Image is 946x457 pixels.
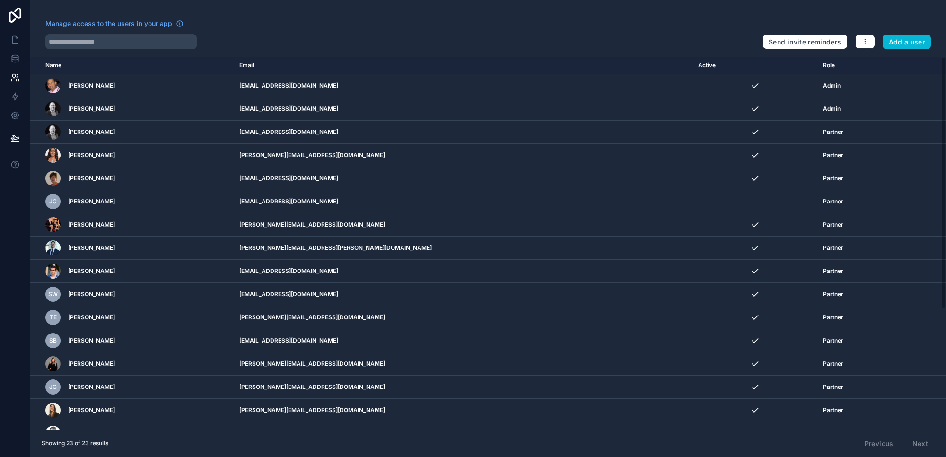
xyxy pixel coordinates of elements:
td: [EMAIL_ADDRESS][DOMAIN_NAME] [234,283,692,306]
span: JG [49,383,57,391]
span: [PERSON_NAME] [68,360,115,368]
span: [PERSON_NAME] [68,105,115,113]
td: [PERSON_NAME][EMAIL_ADDRESS][PERSON_NAME][DOMAIN_NAME] [234,237,692,260]
span: Partner [823,290,843,298]
th: Email [234,57,692,74]
span: JC [49,198,57,205]
span: [PERSON_NAME] [68,383,115,391]
td: [EMAIL_ADDRESS][DOMAIN_NAME] [234,167,692,190]
span: SW [48,290,58,298]
span: Partner [823,128,843,136]
span: [PERSON_NAME] [68,221,115,228]
td: [EMAIL_ADDRESS][DOMAIN_NAME] [234,97,692,121]
span: [PERSON_NAME] [68,267,115,275]
th: Name [30,57,234,74]
a: Manage access to the users in your app [45,19,184,28]
span: Partner [823,406,843,414]
span: Showing 23 of 23 results [42,439,108,447]
span: [PERSON_NAME] [68,244,115,252]
td: [PERSON_NAME][EMAIL_ADDRESS][DOMAIN_NAME] [234,213,692,237]
td: [EMAIL_ADDRESS][DOMAIN_NAME] [234,329,692,352]
span: [PERSON_NAME] [68,128,115,136]
span: Admin [823,82,841,89]
span: Admin [823,105,841,113]
td: [EMAIL_ADDRESS][DOMAIN_NAME] [234,74,692,97]
span: [PERSON_NAME] [68,198,115,205]
span: Partner [823,244,843,252]
td: [PERSON_NAME][EMAIL_ADDRESS][DOMAIN_NAME] [234,352,692,376]
div: scrollable content [30,57,946,430]
td: [EMAIL_ADDRESS][DOMAIN_NAME] [234,121,692,144]
span: Partner [823,314,843,321]
button: Send invite reminders [762,35,847,50]
span: Partner [823,337,843,344]
span: Partner [823,198,843,205]
span: Manage access to the users in your app [45,19,172,28]
span: [PERSON_NAME] [68,406,115,414]
td: [EMAIL_ADDRESS][DOMAIN_NAME] [234,422,692,445]
span: TE [50,314,57,321]
th: Role [817,57,899,74]
button: Add a user [883,35,931,50]
span: [PERSON_NAME] [68,290,115,298]
span: [PERSON_NAME] [68,337,115,344]
span: Partner [823,175,843,182]
th: Active [692,57,817,74]
td: [PERSON_NAME][EMAIL_ADDRESS][DOMAIN_NAME] [234,144,692,167]
td: [PERSON_NAME][EMAIL_ADDRESS][DOMAIN_NAME] [234,306,692,329]
span: Partner [823,221,843,228]
td: [PERSON_NAME][EMAIL_ADDRESS][DOMAIN_NAME] [234,376,692,399]
span: Partner [823,383,843,391]
span: [PERSON_NAME] [68,82,115,89]
span: [PERSON_NAME] [68,314,115,321]
span: [PERSON_NAME] [68,151,115,159]
span: Partner [823,151,843,159]
span: SB [49,337,57,344]
td: [PERSON_NAME][EMAIL_ADDRESS][DOMAIN_NAME] [234,399,692,422]
td: [EMAIL_ADDRESS][DOMAIN_NAME] [234,260,692,283]
td: [EMAIL_ADDRESS][DOMAIN_NAME] [234,190,692,213]
span: [PERSON_NAME] [68,175,115,182]
span: Partner [823,360,843,368]
span: Partner [823,267,843,275]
